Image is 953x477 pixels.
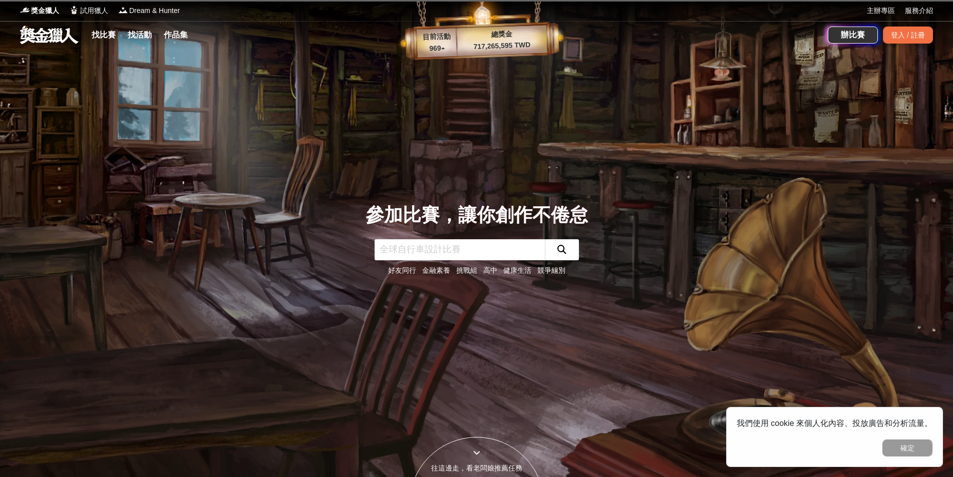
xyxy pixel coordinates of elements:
span: 試用獵人 [80,6,108,16]
a: 金融素養 [422,266,450,274]
span: 我們使用 cookie 來個人化內容、投放廣告和分析流量。 [737,419,932,427]
p: 969 ▴ [417,43,457,55]
div: 參加比賽，讓你創作不倦怠 [366,201,588,229]
a: 主辦專區 [867,6,895,16]
a: Logo獎金獵人 [20,6,59,16]
a: 競爭組別 [537,266,565,274]
span: Dream & Hunter [129,6,180,16]
a: 挑戰組 [456,266,477,274]
div: 登入 / 註冊 [883,27,933,44]
p: 目前活動 [416,31,457,43]
div: 往這邊走，看老闆娘推薦任務 [410,463,544,473]
a: 高中 [483,266,497,274]
p: 717,265,595 TWD [457,39,547,53]
a: Logo試用獵人 [69,6,108,16]
img: Logo [118,5,128,15]
a: 服務介紹 [905,6,933,16]
a: LogoDream & Hunter [118,6,180,16]
span: 獎金獵人 [31,6,59,16]
a: 找比賽 [88,28,120,42]
img: Logo [20,5,30,15]
a: 健康生活 [503,266,531,274]
a: 作品集 [160,28,192,42]
input: 全球自行車設計比賽 [375,239,545,260]
a: 辦比賽 [828,27,878,44]
p: 總獎金 [456,28,547,41]
a: 好友同行 [388,266,416,274]
img: Logo [69,5,79,15]
button: 確定 [882,439,932,456]
a: 找活動 [124,28,156,42]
